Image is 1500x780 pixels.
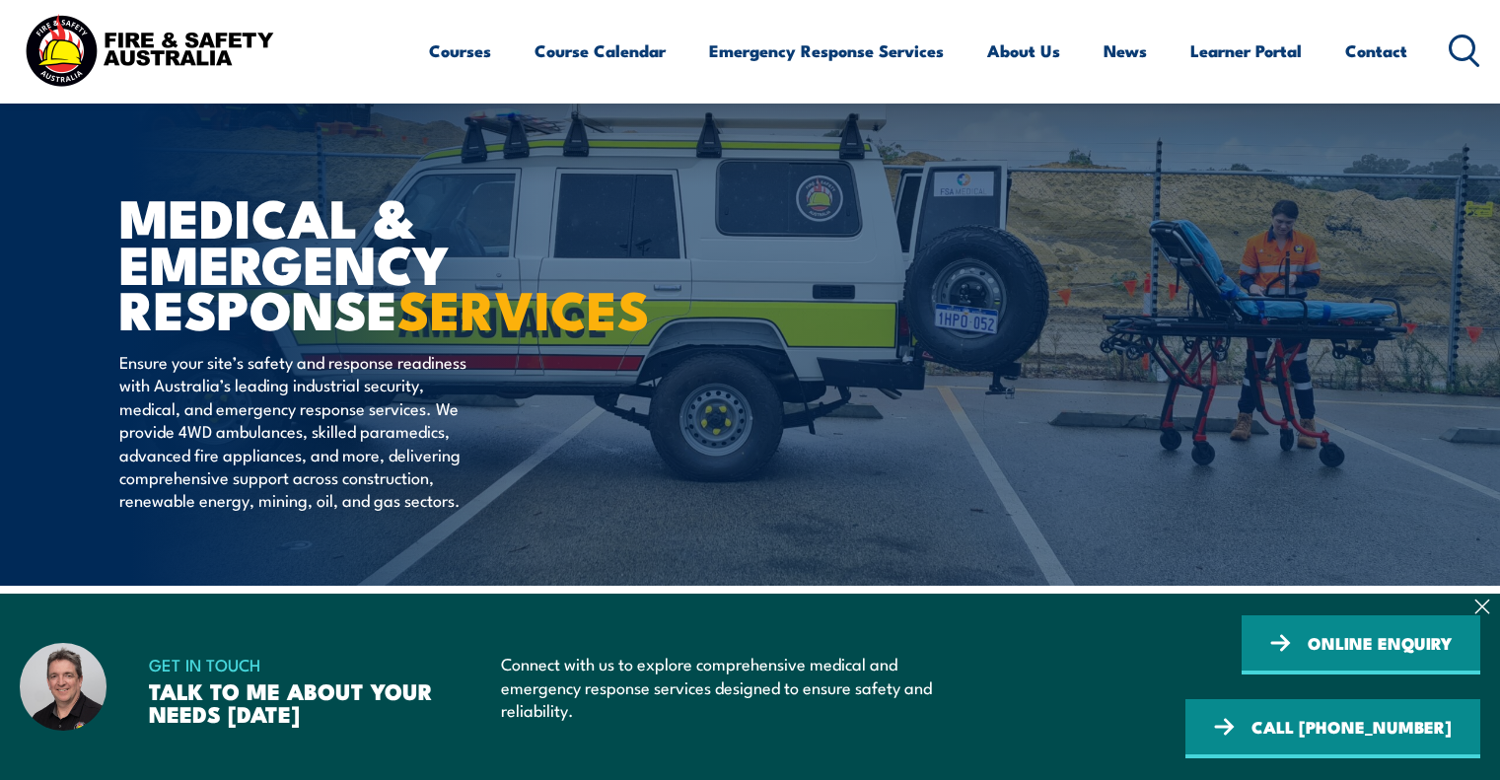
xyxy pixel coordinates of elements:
a: About Us [987,25,1060,77]
img: Dave – Fire and Safety Australia [20,643,107,730]
a: Emergency Response Services [709,25,944,77]
strong: SERVICES [397,266,650,348]
a: Courses [429,25,491,77]
a: ONLINE ENQUIRY [1242,615,1480,674]
a: Course Calendar [535,25,666,77]
a: Learner Portal [1190,25,1302,77]
a: CALL [PHONE_NUMBER] [1185,699,1480,758]
p: Ensure your site’s safety and response readiness with Australia’s leading industrial security, me... [119,350,479,512]
a: News [1104,25,1147,77]
h3: TALK TO ME ABOUT YOUR NEEDS [DATE] [149,679,459,725]
a: Contact [1345,25,1407,77]
h1: MEDICAL & EMERGENCY RESPONSE [119,193,607,331]
span: GET IN TOUCH [149,650,459,679]
p: Connect with us to explore comprehensive medical and emergency response services designed to ensu... [501,652,956,721]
